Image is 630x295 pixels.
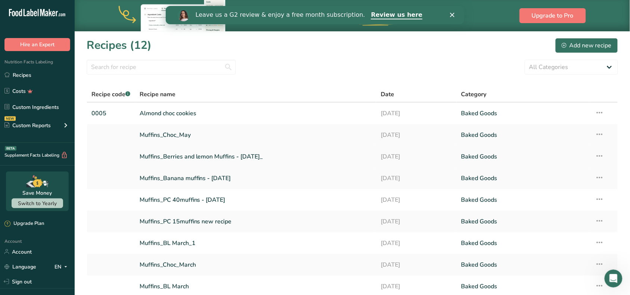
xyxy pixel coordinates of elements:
div: BETA [5,146,16,151]
a: Baked Goods [461,214,586,229]
span: Try our New Feature [319,16,431,25]
a: Muffins_PC 15muffins new recipe [140,214,372,229]
input: Search for recipe [87,60,236,75]
iframe: Intercom live chat banner [166,6,464,24]
div: Upgrade to Pro [319,0,431,31]
a: [DATE] [381,257,452,273]
a: Baked Goods [461,106,586,121]
span: Date [381,90,394,99]
span: Recipe Costing [359,16,407,25]
span: Upgrade to Pro [532,11,574,20]
a: Baked Goods [461,192,586,208]
a: Baked Goods [461,235,586,251]
a: [DATE] [381,127,452,143]
button: Upgrade to Pro [520,8,586,23]
a: [DATE] [381,149,452,164]
div: Save Money [23,189,52,197]
a: [DATE] [381,170,452,186]
a: Muffins_Berries and lemon Muffins - [DATE]_ [140,149,372,164]
a: Language [4,260,36,273]
button: Add new recipe [555,38,618,53]
div: Upgrade Plan [4,220,44,227]
a: Muffins_BL March_1 [140,235,372,251]
span: Category [461,90,487,99]
a: [DATE] [381,106,452,121]
a: 0005 [91,106,131,121]
span: Switch to Yearly [18,200,57,207]
a: Baked Goods [461,257,586,273]
div: Custom Reports [4,122,51,129]
div: EN [54,262,70,271]
a: Baked Goods [461,127,586,143]
button: Hire an Expert [4,38,70,51]
a: Muffins_Choc_May [140,127,372,143]
a: [DATE] [381,192,452,208]
a: Baked Goods [461,149,586,164]
a: Muffins_PC 40muffins - [DATE] [140,192,372,208]
a: [DATE] [381,214,452,229]
button: Switch to Yearly [12,198,63,208]
h1: Recipes (12) [87,37,152,54]
a: Muffins_Banana muffins - [DATE] [140,170,372,186]
a: Muffins_Choc_March [140,257,372,273]
div: Cerrar [284,7,292,11]
a: Baked Goods [461,170,586,186]
span: Recipe name [140,90,175,99]
a: [DATE] [381,235,452,251]
iframe: Intercom live chat [605,270,623,288]
a: [DATE] [381,279,452,294]
a: Baked Goods [461,279,586,294]
span: Recipe code [91,90,130,98]
div: NEW [4,116,16,121]
a: Almond choc cookies [140,106,372,121]
a: Muffins_BL March [140,279,372,294]
div: Add new recipe [562,41,612,50]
